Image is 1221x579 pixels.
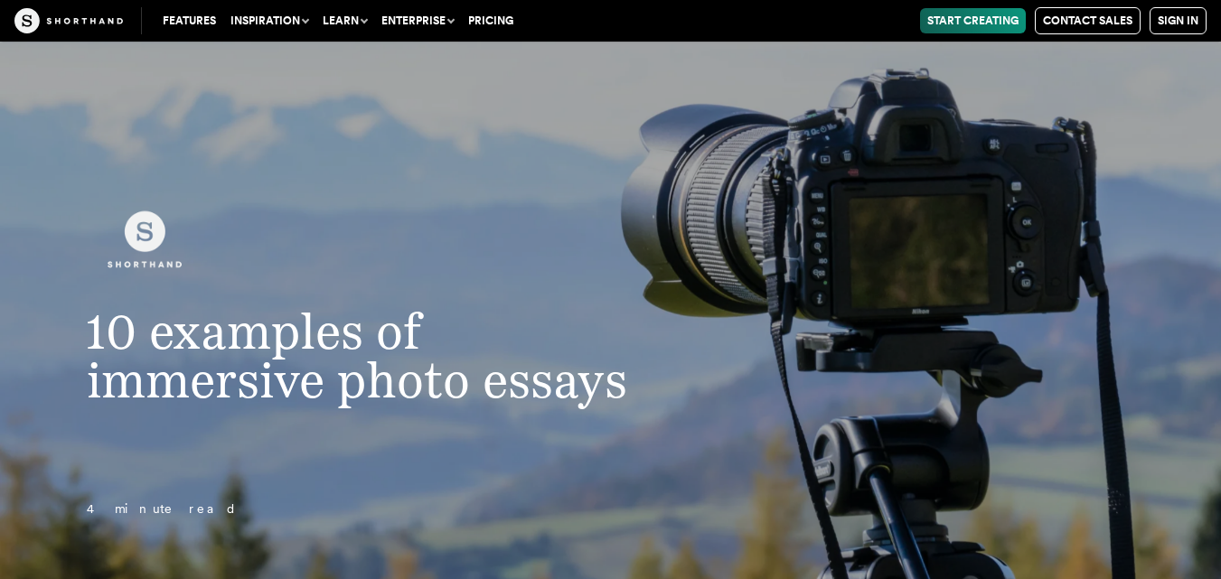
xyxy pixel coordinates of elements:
a: Contact Sales [1035,7,1141,34]
h1: 10 examples of immersive photo essays [51,307,704,405]
p: 4 minute read [51,499,704,520]
img: The Craft [14,8,123,33]
a: Features [155,8,223,33]
a: Pricing [461,8,521,33]
a: Start Creating [920,8,1026,33]
button: Enterprise [374,8,461,33]
a: Sign in [1150,7,1207,34]
button: Inspiration [223,8,315,33]
button: Learn [315,8,374,33]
